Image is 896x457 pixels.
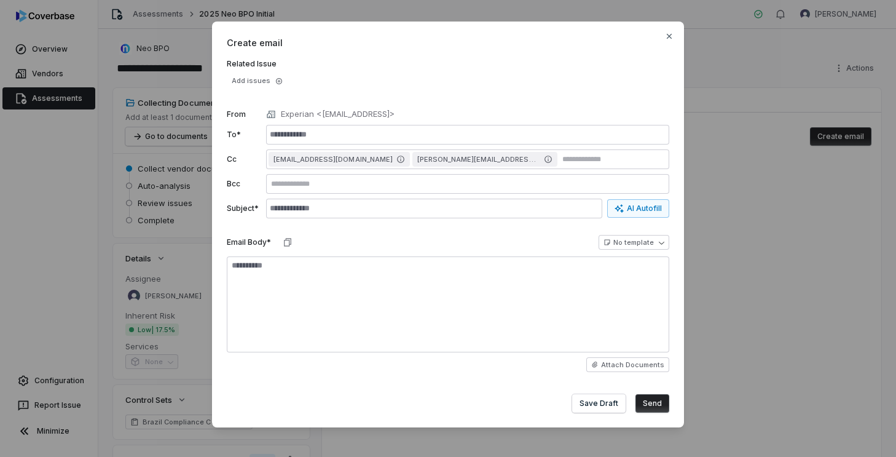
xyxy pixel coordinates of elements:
span: [PERSON_NAME][EMAIL_ADDRESS][DOMAIN_NAME] [417,154,540,164]
button: Save Draft [572,394,626,413]
label: Cc [227,154,261,164]
div: AI Autofill [615,204,662,213]
label: Subject* [227,204,261,213]
button: AI Autofill [607,199,669,218]
button: Attach Documents [586,357,669,372]
label: Related Issue [227,59,669,69]
label: From [227,109,261,119]
label: Bcc [227,179,261,189]
button: Send [635,394,669,413]
span: Attach Documents [601,360,664,370]
label: Email Body* [227,237,271,247]
span: [EMAIL_ADDRESS][DOMAIN_NAME] [273,154,393,164]
button: Add issues [227,74,288,89]
p: Experian <[EMAIL_ADDRESS]> [281,108,395,121]
span: Create email [227,36,669,49]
